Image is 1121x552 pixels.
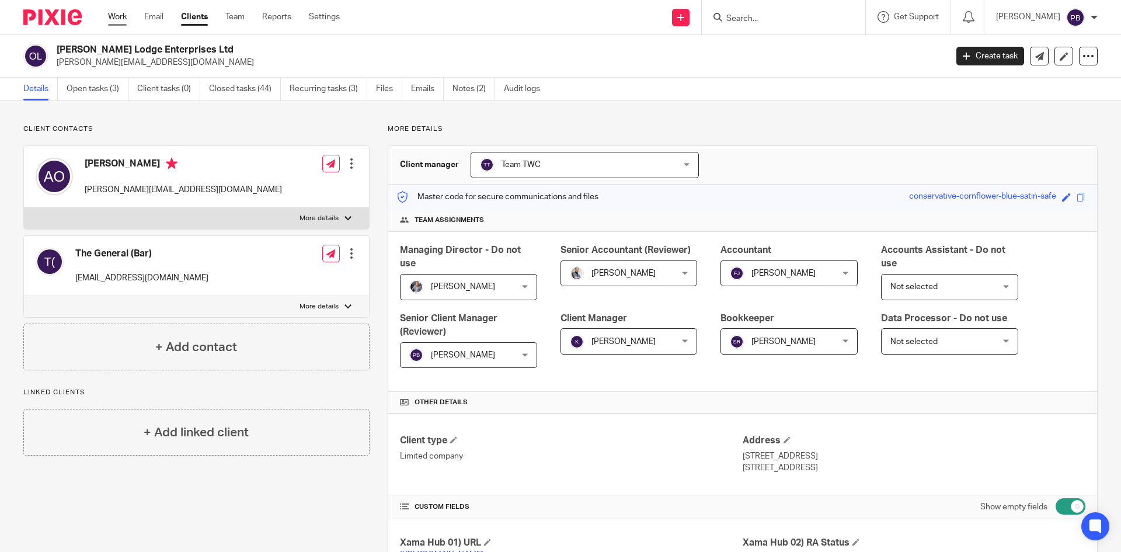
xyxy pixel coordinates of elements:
[743,537,1085,549] h4: Xama Hub 02) RA Status
[57,44,763,56] h2: [PERSON_NAME] Lodge Enterprises Ltd
[980,501,1047,513] label: Show empty fields
[591,269,656,277] span: [PERSON_NAME]
[400,159,459,171] h3: Client manager
[397,191,598,203] p: Master code for secure communications and files
[108,11,127,23] a: Work
[480,158,494,172] img: svg%3E
[409,280,423,294] img: -%20%20-%20studio@ingrained.co.uk%20for%20%20-20220223%20at%20101413%20-%201W1A2026.jpg
[290,78,367,100] a: Recurring tasks (3)
[400,502,743,512] h4: CUSTOM FIELDS
[85,184,282,196] p: [PERSON_NAME][EMAIL_ADDRESS][DOMAIN_NAME]
[400,435,743,447] h4: Client type
[890,283,938,291] span: Not selected
[560,314,627,323] span: Client Manager
[415,216,484,225] span: Team assignments
[166,158,177,169] i: Primary
[560,245,691,255] span: Senior Accountant (Reviewer)
[36,158,73,195] img: svg%3E
[75,272,208,284] p: [EMAIL_ADDRESS][DOMAIN_NAME]
[300,214,339,223] p: More details
[956,47,1024,65] a: Create task
[75,248,208,260] h4: The General (Bar)
[57,57,939,68] p: [PERSON_NAME][EMAIL_ADDRESS][DOMAIN_NAME]
[137,78,200,100] a: Client tasks (0)
[570,266,584,280] img: Pixie%2002.jpg
[743,450,1085,462] p: [STREET_ADDRESS]
[144,423,249,442] h4: + Add linked client
[504,78,549,100] a: Audit logs
[743,462,1085,474] p: [STREET_ADDRESS]
[400,245,521,268] span: Managing Director - Do not use
[181,11,208,23] a: Clients
[225,11,245,23] a: Team
[431,351,495,359] span: [PERSON_NAME]
[881,245,1005,268] span: Accounts Assistant - Do not use
[591,338,656,346] span: [PERSON_NAME]
[23,124,370,134] p: Client contacts
[400,450,743,462] p: Limited company
[890,338,938,346] span: Not selected
[376,78,402,100] a: Files
[409,348,423,362] img: svg%3E
[300,302,339,311] p: More details
[209,78,281,100] a: Closed tasks (44)
[23,388,370,397] p: Linked clients
[400,314,497,336] span: Senior Client Manager (Reviewer)
[155,338,237,356] h4: + Add contact
[144,11,163,23] a: Email
[262,11,291,23] a: Reports
[23,44,48,68] img: svg%3E
[881,314,1007,323] span: Data Processor - Do not use
[996,11,1060,23] p: [PERSON_NAME]
[67,78,128,100] a: Open tasks (3)
[415,398,468,407] span: Other details
[23,78,58,100] a: Details
[720,314,774,323] span: Bookkeeper
[388,124,1098,134] p: More details
[720,245,771,255] span: Accountant
[36,248,64,276] img: svg%3E
[894,13,939,21] span: Get Support
[730,335,744,349] img: svg%3E
[23,9,82,25] img: Pixie
[411,78,444,100] a: Emails
[431,283,495,291] span: [PERSON_NAME]
[502,161,541,169] span: Team TWC
[751,338,816,346] span: [PERSON_NAME]
[85,158,282,172] h4: [PERSON_NAME]
[400,537,743,549] h4: Xama Hub 01) URL
[730,266,744,280] img: svg%3E
[1066,8,1085,27] img: svg%3E
[751,269,816,277] span: [PERSON_NAME]
[909,190,1056,204] div: conservative-cornflower-blue-satin-safe
[452,78,495,100] a: Notes (2)
[570,335,584,349] img: svg%3E
[309,11,340,23] a: Settings
[743,435,1085,447] h4: Address
[725,14,830,25] input: Search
